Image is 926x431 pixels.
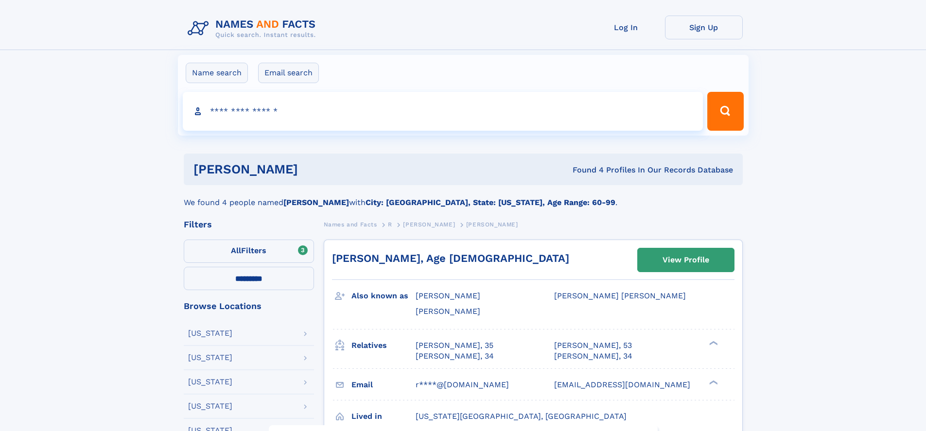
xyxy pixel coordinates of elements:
[258,63,319,83] label: Email search
[554,351,632,362] a: [PERSON_NAME], 34
[366,198,615,207] b: City: [GEOGRAPHIC_DATA], State: [US_STATE], Age Range: 60-99
[403,221,455,228] span: [PERSON_NAME]
[707,92,743,131] button: Search Button
[283,198,349,207] b: [PERSON_NAME]
[351,408,416,425] h3: Lived in
[554,291,686,300] span: [PERSON_NAME] [PERSON_NAME]
[388,218,392,230] a: R
[188,378,232,386] div: [US_STATE]
[332,252,569,264] a: [PERSON_NAME], Age [DEMOGRAPHIC_DATA]
[416,412,627,421] span: [US_STATE][GEOGRAPHIC_DATA], [GEOGRAPHIC_DATA]
[193,163,436,175] h1: [PERSON_NAME]
[183,92,703,131] input: search input
[186,63,248,83] label: Name search
[184,16,324,42] img: Logo Names and Facts
[184,185,743,208] div: We found 4 people named with .
[665,16,743,39] a: Sign Up
[466,221,518,228] span: [PERSON_NAME]
[663,249,709,271] div: View Profile
[231,246,241,255] span: All
[351,288,416,304] h3: Also known as
[188,354,232,362] div: [US_STATE]
[403,218,455,230] a: [PERSON_NAME]
[707,379,718,385] div: ❯
[707,340,718,346] div: ❯
[554,380,690,389] span: [EMAIL_ADDRESS][DOMAIN_NAME]
[416,340,493,351] a: [PERSON_NAME], 35
[416,351,494,362] a: [PERSON_NAME], 34
[351,377,416,393] h3: Email
[184,302,314,310] div: Browse Locations
[351,337,416,354] h3: Relatives
[638,248,734,272] a: View Profile
[388,221,392,228] span: R
[587,16,665,39] a: Log In
[188,329,232,337] div: [US_STATE]
[188,402,232,410] div: [US_STATE]
[554,340,632,351] a: [PERSON_NAME], 53
[184,240,314,263] label: Filters
[184,220,314,229] div: Filters
[416,291,480,300] span: [PERSON_NAME]
[416,307,480,316] span: [PERSON_NAME]
[435,165,733,175] div: Found 4 Profiles In Our Records Database
[324,218,377,230] a: Names and Facts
